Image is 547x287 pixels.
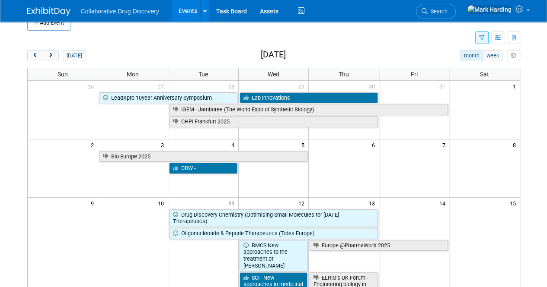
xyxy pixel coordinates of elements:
img: ExhibitDay [27,7,70,16]
span: Collaborative Drug Discovery [81,8,159,15]
span: 11 [227,198,238,208]
span: Sat [480,71,489,78]
span: 6 [371,139,379,150]
span: Wed [268,71,279,78]
button: Add Event [27,15,70,31]
span: 2 [90,139,98,150]
span: Tue [198,71,208,78]
span: 28 [227,81,238,91]
span: 4 [230,139,238,150]
span: 3 [160,139,168,150]
a: CHPI Frankfurt 2025 [169,116,378,127]
a: Drug Discovery Chemistry (Optimising Small Molecules for [DATE] Therapeutics) [169,209,378,227]
img: Mark Harding [467,5,512,14]
i: Personalize Calendar [511,53,516,59]
a: LeadXpro 10year Anniversary Symposium [99,92,237,104]
span: 8 [512,139,520,150]
button: prev [27,50,43,61]
span: 29 [297,81,308,91]
span: 13 [368,198,379,208]
button: week [483,50,502,61]
span: Fri [411,71,418,78]
span: 14 [438,198,449,208]
span: 7 [441,139,449,150]
span: 31 [438,81,449,91]
a: Europe @PharmaWorX 2025 [310,240,448,251]
span: 1 [512,81,520,91]
button: [DATE] [63,50,86,61]
span: 27 [157,81,168,91]
button: month [460,50,483,61]
span: 5 [301,139,308,150]
span: 10 [157,198,168,208]
a: iGEM - Jamboree (The World Expo of Synthetic Biology) [169,104,448,115]
span: 26 [87,81,98,91]
a: DDW - [169,163,237,174]
span: Mon [127,71,139,78]
span: Thu [339,71,349,78]
h2: [DATE] [260,50,285,60]
span: 15 [509,198,520,208]
a: Search [416,4,456,19]
a: Lab Innovations [240,92,378,104]
span: 30 [368,81,379,91]
span: Search [428,8,448,15]
span: 9 [90,198,98,208]
a: Oligonucleotide & Peptide Therapeutics (Tides Europe) [169,228,378,239]
span: Sun [58,71,68,78]
button: next [43,50,59,61]
span: 12 [297,198,308,208]
button: myCustomButton [507,50,520,61]
a: BMCS New approaches to the treatment of [PERSON_NAME] [240,240,308,271]
a: Bio-Europe 2025 [99,151,308,162]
